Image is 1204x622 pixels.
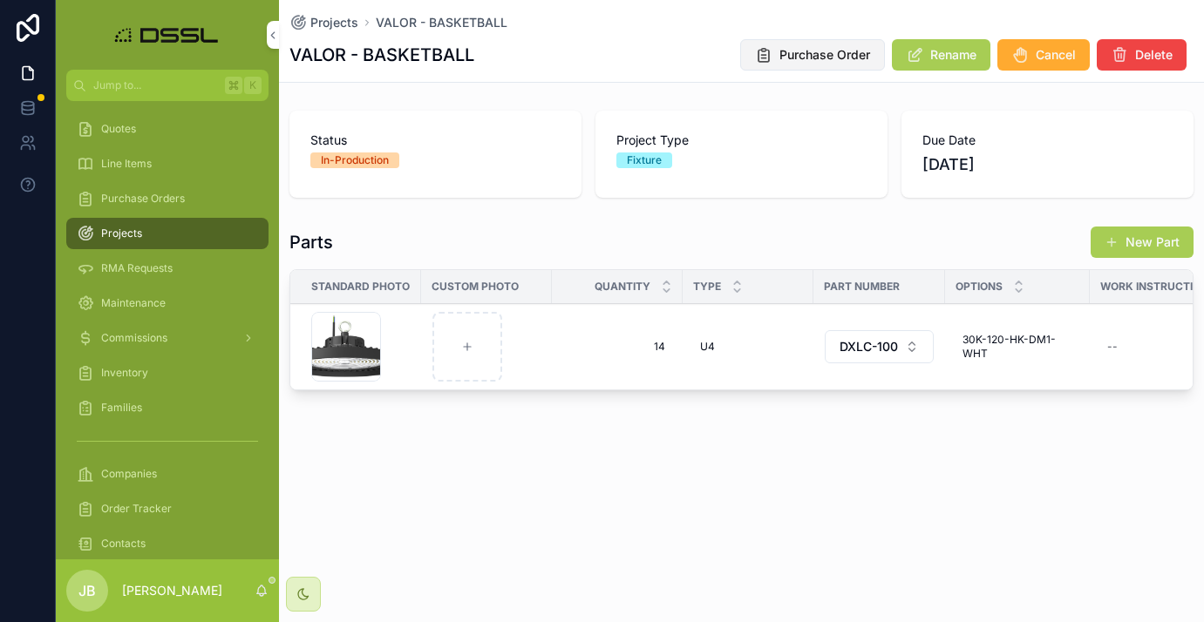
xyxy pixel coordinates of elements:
a: Quotes [66,113,269,145]
a: Purchase Orders [66,183,269,214]
span: Line Items [101,157,152,171]
span: DXLC-100 [840,338,898,355]
span: Contacts [101,537,146,551]
span: Standard Photo [311,280,410,294]
span: Quotes [101,122,136,136]
button: Select Button [825,330,934,363]
span: RMA Requests [101,261,173,275]
a: Families [66,392,269,423]
span: Cancel [1036,46,1076,64]
span: Families [101,401,142,415]
span: Inventory [101,366,148,380]
span: Quantity [595,280,650,294]
span: [DATE] [922,152,1173,177]
div: Fixture [627,152,662,168]
span: U4 [700,340,715,354]
button: Delete [1097,39,1187,71]
a: Maintenance [66,287,269,319]
span: Status [310,132,561,149]
button: Purchase Order [740,39,885,71]
span: JB [78,580,96,601]
span: 30K-120-HK-DM1-WHT [963,333,1072,361]
a: Inventory [66,357,269,389]
span: Companies [101,467,157,481]
span: Project Type [616,132,867,149]
span: Options [956,280,1003,294]
span: Custom Photo [432,280,519,294]
div: In-Production [321,152,389,168]
a: Line Items [66,148,269,179]
span: Projects [310,14,358,31]
a: Projects [66,218,269,249]
span: Purchase Orders [101,192,185,206]
button: Rename [892,39,990,71]
span: Purchase Order [779,46,870,64]
a: Contacts [66,528,269,559]
div: scrollable content [56,101,279,559]
span: K [246,78,260,92]
h1: VALOR - BASKETBALL [289,43,474,67]
p: [PERSON_NAME] [122,582,222,599]
span: Jump to... [93,78,218,92]
a: Companies [66,458,269,490]
button: New Part [1091,226,1194,258]
a: Order Tracker [66,493,269,524]
span: Due Date [922,132,1173,149]
a: VALOR - BASKETBALL [376,14,507,31]
span: Maintenance [101,296,166,310]
span: Delete [1135,46,1173,64]
button: Cancel [997,39,1090,71]
span: Commissions [101,331,167,345]
div: -- [1107,340,1118,354]
span: 14 [569,340,665,354]
span: Order Tracker [101,502,172,516]
span: Part Number [824,280,900,294]
button: Jump to...K [66,70,269,101]
a: Projects [289,14,358,31]
h1: Parts [289,230,333,254]
span: Type [693,280,721,294]
a: RMA Requests [66,253,269,284]
span: Rename [930,46,976,64]
span: Projects [101,226,142,240]
a: Commissions [66,322,269,354]
img: App logo [110,21,226,49]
